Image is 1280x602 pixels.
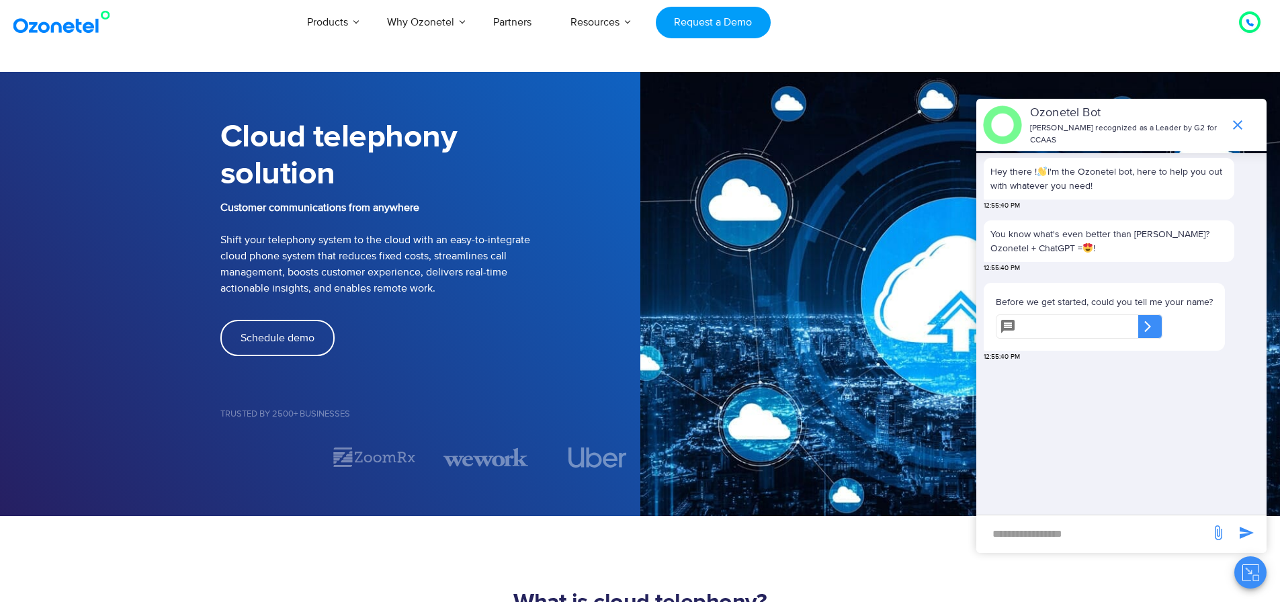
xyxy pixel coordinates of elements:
a: Request a Demo [656,7,771,38]
img: header [983,105,1022,144]
p: Ozonetel Bot [1030,104,1223,122]
div: Image Carousel [220,445,640,469]
span: 12:55:40 PM [984,263,1020,273]
button: Close chat [1234,556,1267,589]
div: 3 / 7 [443,445,528,469]
span: send message [1233,519,1260,546]
img: 👋 [1037,167,1047,176]
img: 😍 [1083,243,1093,253]
div: 4 / 7 [555,447,640,468]
h5: Trusted by 2500+ Businesses [220,410,640,419]
span: 12:55:40 PM [984,352,1020,362]
div: 2 / 7 [332,445,417,469]
span: end chat or minimize [1224,112,1251,138]
p: Hey there ! I'm the Ozonetel bot, here to help you out with whatever you need! [990,165,1228,193]
span: send message [1205,519,1232,546]
span: 12:55:40 PM [984,201,1020,211]
span: Schedule demo [241,333,314,343]
div: new-msg-input [983,522,1203,546]
img: zoomrx.svg [332,445,417,469]
p: You know what's even better than [PERSON_NAME]? Ozonetel + ChatGPT = ! [990,227,1228,255]
p: Before we get started, could you tell me your name? [996,295,1213,309]
img: wework.svg [443,445,528,469]
a: Schedule demo [220,320,335,356]
div: 1 / 7 [220,449,305,466]
p: Shift your telephony system to the cloud with an easy-to-integrate cloud phone system that reduce... [220,200,640,296]
p: [PERSON_NAME] recognized as a Leader by G2 for CCAAS [1030,122,1223,146]
b: Customer communications from anywhere [220,201,419,214]
h1: Cloud telephony solution [220,119,640,193]
img: uber.svg [568,447,627,468]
